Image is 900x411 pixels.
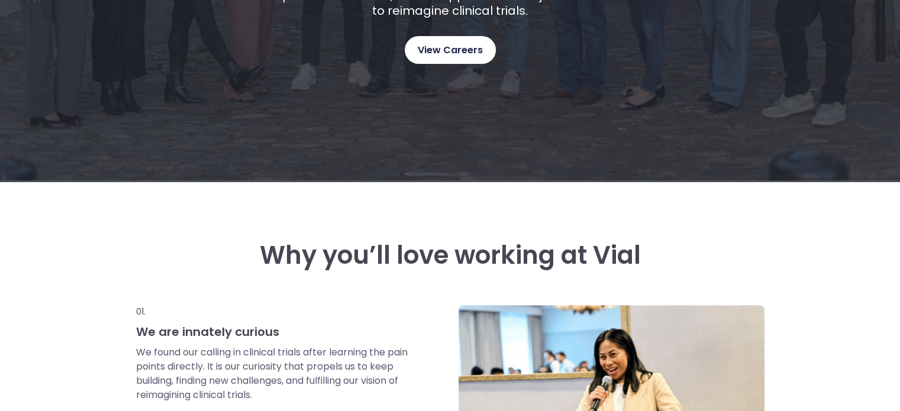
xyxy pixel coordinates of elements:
p: 01. [136,305,409,318]
p: We found our calling in clinical trials after learning the pain points directly. It is our curios... [136,345,409,402]
h3: We are innately curious [136,324,409,339]
h3: Why you’ll love working at Vial [136,241,764,270]
a: View Careers [405,36,496,64]
span: View Careers [418,43,483,58]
